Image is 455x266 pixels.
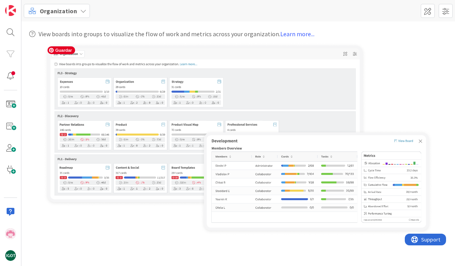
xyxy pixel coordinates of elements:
[5,250,16,261] img: avatar
[5,5,16,16] img: Visit kanbanzone.com
[280,30,314,38] a: Learn more...
[47,46,75,54] span: Guardar
[39,29,314,39] span: View boards into groups to visualize the flow of work and metrics across your organization.
[44,42,433,235] img: organization-zone.png
[5,228,16,239] img: MR
[16,1,35,11] span: Support
[40,6,77,16] span: Organization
